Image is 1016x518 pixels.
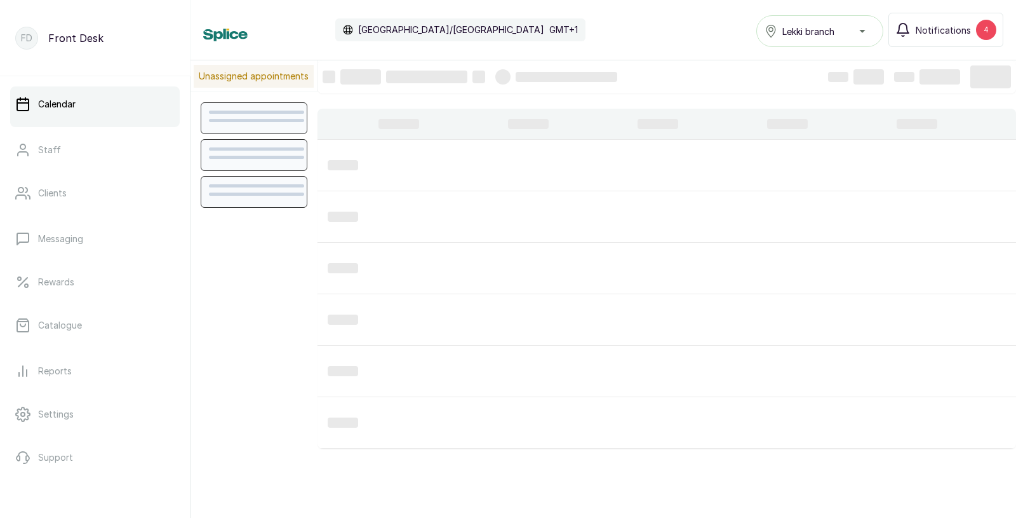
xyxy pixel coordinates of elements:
p: Reports [38,365,72,378]
p: Calendar [38,98,76,111]
p: Staff [38,144,61,156]
p: Front Desk [48,31,104,46]
span: Notifications [916,24,971,37]
p: Support [38,451,73,464]
a: Reports [10,353,180,389]
button: Lekki branch [756,15,883,47]
a: Settings [10,397,180,432]
p: Settings [38,408,74,421]
p: Catalogue [38,319,82,332]
p: FD [21,32,32,44]
p: Rewards [38,276,74,289]
a: Messaging [10,221,180,257]
p: Clients [38,187,67,200]
a: Catalogue [10,308,180,343]
p: Unassigned appointments [194,65,314,88]
a: Calendar [10,86,180,122]
a: Rewards [10,264,180,300]
button: Notifications4 [888,13,1003,47]
a: Support [10,440,180,475]
p: GMT+1 [549,24,578,36]
a: Clients [10,175,180,211]
a: Staff [10,132,180,168]
p: [GEOGRAPHIC_DATA]/[GEOGRAPHIC_DATA] [358,24,544,36]
div: 4 [976,20,996,40]
p: Messaging [38,233,83,245]
span: Lekki branch [782,25,834,38]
